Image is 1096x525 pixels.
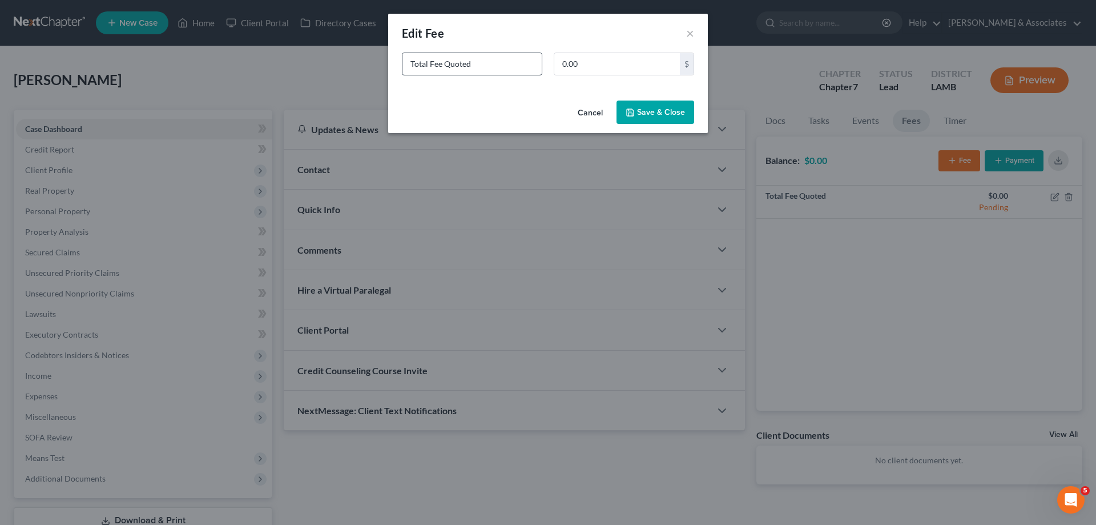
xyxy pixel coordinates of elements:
[569,102,612,125] button: Cancel
[680,53,694,75] div: $
[554,53,680,75] input: 0.00
[402,26,444,40] span: Edit Fee
[616,101,694,125] button: Save & Close
[402,53,542,75] input: Describe...
[1081,486,1090,495] span: 5
[686,26,694,40] button: ×
[1057,486,1085,514] iframe: Intercom live chat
